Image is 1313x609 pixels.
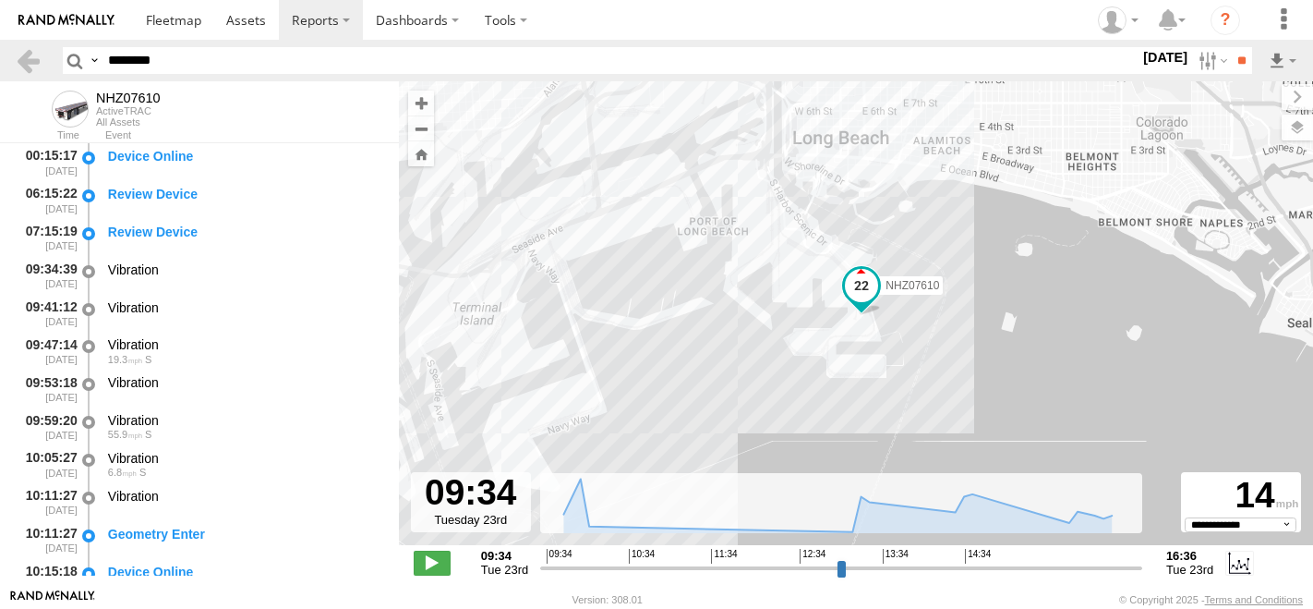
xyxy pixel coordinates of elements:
div: Device Online [108,148,381,164]
span: NHZ07610 [885,279,939,292]
div: 07:15:19 [DATE] [15,221,79,255]
div: 09:47:14 [DATE] [15,335,79,369]
div: Vibration [108,412,381,429]
div: Zulema McIntosch [1091,6,1145,34]
span: Heading: 166 [139,467,146,478]
span: 14:34 [965,549,991,564]
div: Review Device [108,186,381,202]
div: 10:15:18 [DATE] [15,561,79,595]
div: 09:53:18 [DATE] [15,371,79,406]
div: 06:15:22 [DATE] [15,183,79,217]
label: Play/Stop [414,551,451,575]
span: 13:34 [883,549,909,564]
button: Zoom out [408,116,434,141]
div: Event [105,131,399,140]
div: 09:41:12 [DATE] [15,297,79,331]
div: Vibration [108,336,381,353]
div: Vibration [108,450,381,467]
div: Vibration [108,488,381,505]
label: Search Query [87,47,102,74]
a: Terms and Conditions [1205,594,1303,605]
img: rand-logo.svg [18,14,114,27]
div: 14 [1184,475,1298,518]
div: 09:34:39 [DATE] [15,259,79,293]
span: Heading: 164 [145,354,151,365]
button: Zoom in [408,91,434,116]
strong: 09:34 [481,549,528,563]
div: Geometry Enter [108,526,381,542]
span: 6.8 [108,467,137,478]
div: Vibration [108,374,381,391]
span: 12:34 [800,549,825,564]
div: 00:15:17 [DATE] [15,145,79,179]
div: © Copyright 2025 - [1119,594,1303,605]
label: [DATE] [1139,47,1191,67]
span: Tue 23rd Sep 2025 [1166,563,1213,577]
button: Zoom Home [408,141,434,166]
div: 09:59:20 [DATE] [15,409,79,444]
span: 19.3 [108,354,142,365]
span: Tue 23rd Sep 2025 [481,563,528,577]
div: Version: 308.01 [572,594,643,605]
div: Review Device [108,224,381,240]
strong: 16:36 [1166,549,1213,563]
span: Heading: 187 [145,429,151,440]
div: 10:05:27 [DATE] [15,447,79,481]
div: Time [15,131,79,140]
i: ? [1211,6,1240,35]
a: Visit our Website [10,591,95,609]
div: 10:11:27 [DATE] [15,485,79,519]
span: 09:34 [547,549,572,564]
div: Device Online [108,564,381,580]
a: Back to previous Page [15,47,42,74]
label: Search Filter Options [1191,47,1231,74]
div: NHZ07610 - View Asset History [96,91,161,105]
span: 10:34 [629,549,655,564]
div: Vibration [108,299,381,316]
div: Vibration [108,262,381,278]
div: ActiveTRAC [96,105,161,116]
span: 55.9 [108,429,142,440]
div: All Assets [96,116,161,128]
span: 11:34 [711,549,737,564]
label: Export results as... [1267,47,1298,74]
div: 10:11:27 [DATE] [15,523,79,557]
